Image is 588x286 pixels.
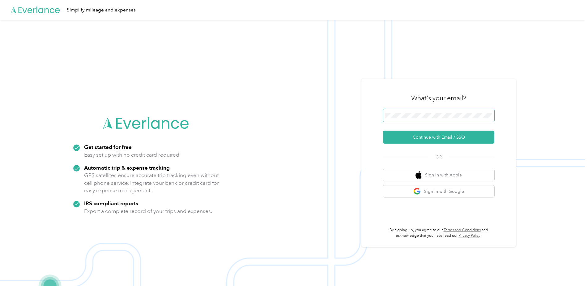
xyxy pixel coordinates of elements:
img: apple logo [415,171,422,179]
img: google logo [413,188,421,195]
a: Terms and Conditions [444,228,481,232]
button: Continue with Email / SSO [383,131,494,144]
div: Simplify mileage and expenses [67,6,136,14]
h3: What's your email? [411,94,466,102]
strong: Automatic trip & expense tracking [84,164,170,171]
strong: IRS compliant reports [84,200,138,206]
button: apple logoSign in with Apple [383,169,494,181]
strong: Get started for free [84,144,132,150]
a: Privacy Policy [458,233,480,238]
p: Export a complete record of your trips and expenses. [84,207,212,215]
span: OR [428,154,450,160]
p: Easy set up with no credit card required [84,151,179,159]
p: By signing up, you agree to our and acknowledge that you have read our . [383,227,494,238]
p: GPS satellites ensure accurate trip tracking even without cell phone service. Integrate your bank... [84,171,219,194]
button: google logoSign in with Google [383,185,494,197]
